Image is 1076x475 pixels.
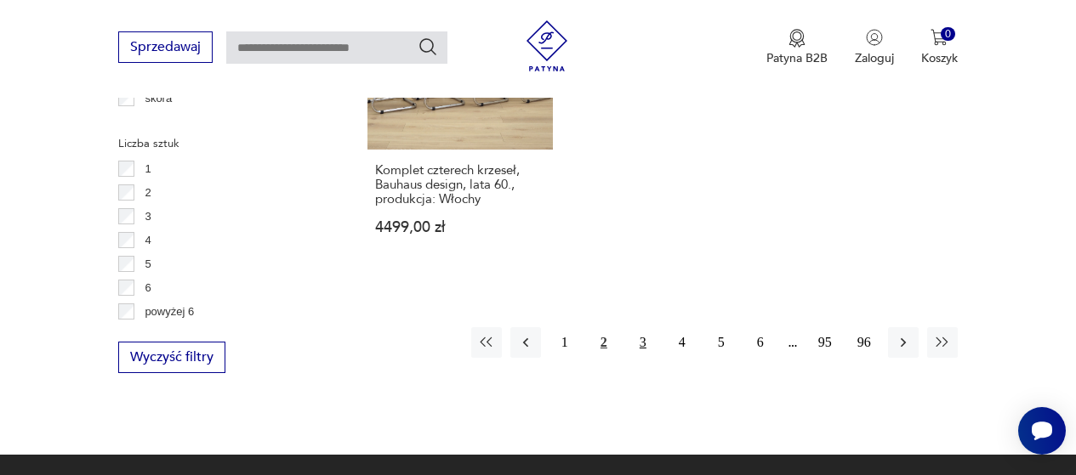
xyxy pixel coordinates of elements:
[931,29,948,46] img: Ikona koszyka
[549,327,580,358] button: 1
[118,42,213,54] a: Sprzedawaj
[766,29,828,66] a: Ikona medaluPatyna B2B
[855,50,894,66] p: Zaloguj
[745,327,776,358] button: 6
[145,89,172,108] p: skóra
[866,29,883,46] img: Ikonka użytkownika
[145,303,194,321] p: powyżej 6
[118,134,327,153] p: Liczba sztuk
[145,207,151,226] p: 3
[118,342,225,373] button: Wyczyść filtry
[941,27,955,42] div: 0
[921,50,958,66] p: Koszyk
[921,29,958,66] button: 0Koszyk
[855,29,894,66] button: Zaloguj
[375,163,545,206] h3: Komplet czterech krzeseł, Bauhaus design, lata 60., produkcja: Włochy
[628,327,658,358] button: 3
[589,327,619,358] button: 2
[766,50,828,66] p: Patyna B2B
[418,37,438,57] button: Szukaj
[706,327,737,358] button: 5
[667,327,697,358] button: 4
[118,31,213,63] button: Sprzedawaj
[375,220,545,235] p: 4499,00 zł
[521,20,572,71] img: Patyna - sklep z meblami i dekoracjami vintage
[788,29,806,48] img: Ikona medalu
[849,327,880,358] button: 96
[145,113,180,132] p: tkanina
[766,29,828,66] button: Patyna B2B
[145,231,151,250] p: 4
[145,255,151,274] p: 5
[145,279,151,297] p: 6
[145,160,151,178] p: 1
[145,184,151,202] p: 2
[1018,407,1066,455] iframe: Smartsupp widget button
[810,327,840,358] button: 95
